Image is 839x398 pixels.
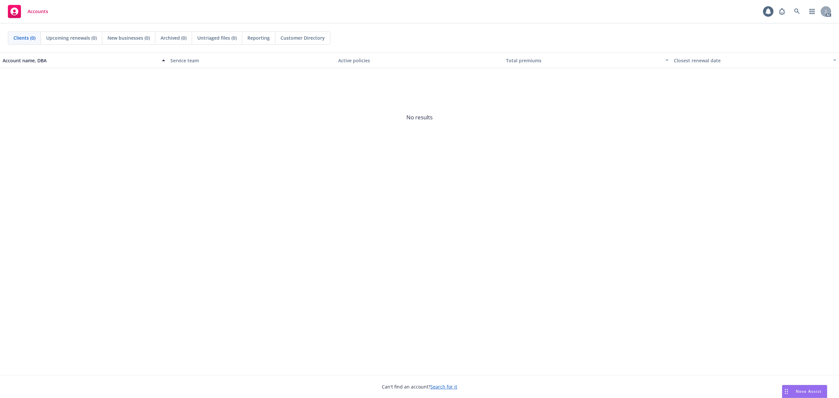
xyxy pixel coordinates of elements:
span: Customer Directory [281,34,325,41]
span: Accounts [28,9,48,14]
span: New businesses (0) [107,34,150,41]
div: Closest renewal date [674,57,829,64]
a: Search for it [430,384,457,390]
div: Total premiums [506,57,661,64]
span: Can't find an account? [382,383,457,390]
a: Switch app [806,5,819,18]
div: Drag to move [782,385,790,398]
div: Active policies [338,57,501,64]
button: Closest renewal date [671,52,839,68]
a: Report a Bug [775,5,789,18]
a: Search [790,5,804,18]
button: Service team [168,52,336,68]
span: Untriaged files (0) [197,34,237,41]
span: Upcoming renewals (0) [46,34,97,41]
button: Nova Assist [782,385,827,398]
span: Nova Assist [796,388,822,394]
span: Archived (0) [161,34,186,41]
button: Total premiums [503,52,671,68]
span: Clients (0) [13,34,35,41]
div: Account name, DBA [3,57,158,64]
span: Reporting [247,34,270,41]
button: Active policies [336,52,503,68]
div: Service team [170,57,333,64]
a: Accounts [5,2,51,21]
